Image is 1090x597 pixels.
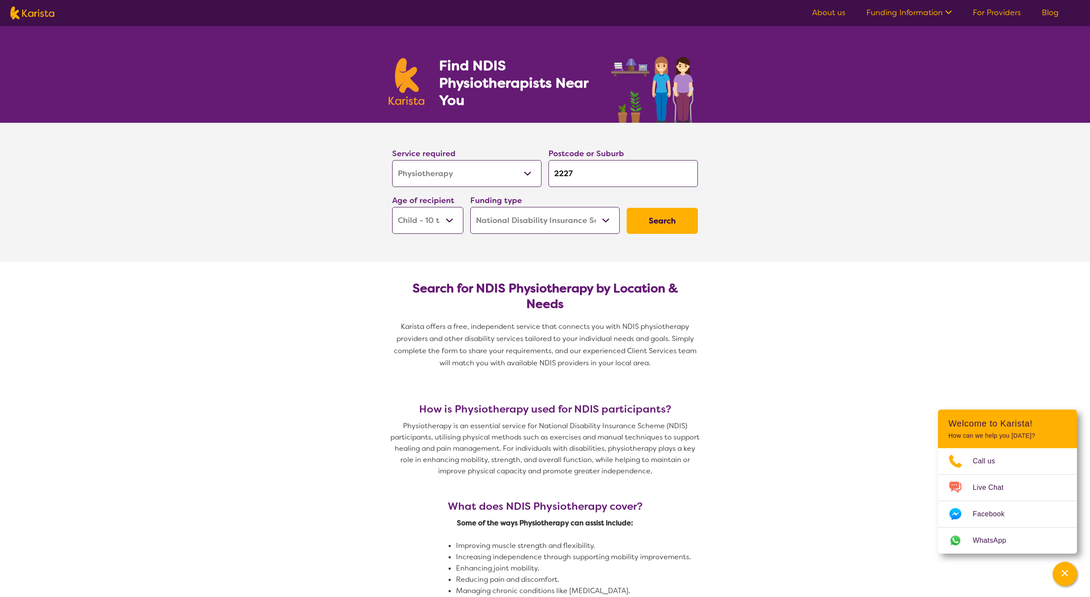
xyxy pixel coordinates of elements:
img: Karista logo [389,58,424,105]
p: Physiotherapy is an essential service for National Disability Insurance Scheme (NDIS) participant... [389,420,701,477]
img: physiotherapy [608,47,701,123]
h3: What does NDIS Physiotherapy cover? [400,500,691,512]
h2: Search for NDIS Physiotherapy by Location & Needs [399,281,691,312]
span: WhatsApp [973,534,1017,547]
li: Increasing independence through supporting mobility improvements. [456,551,747,563]
span: Some of the ways Physiotherapy can assist include: [457,518,633,528]
h1: Find NDIS Physiotherapists Near You [439,57,600,109]
h2: Welcome to Karista! [948,418,1067,429]
span: Facebook [973,508,1015,521]
span: Call us [973,455,1006,468]
label: Service required [392,148,456,159]
div: Channel Menu [938,410,1077,554]
li: Reducing pain and discomfort. [456,574,747,585]
label: Postcode or Suburb [548,148,624,159]
p: How can we help you [DATE]? [948,432,1067,440]
li: Managing chronic conditions like [MEDICAL_DATA]. [456,585,747,597]
label: Funding type [470,195,522,206]
li: Enhancing joint mobility. [456,563,747,574]
input: Type [548,160,698,187]
h3: How is Physiotherapy used for NDIS participants? [389,403,701,415]
label: Age of recipient [392,195,454,206]
a: Web link opens in a new tab. [938,528,1077,554]
img: Karista logo [10,7,54,20]
ul: Choose channel [938,448,1077,554]
a: Funding Information [866,7,952,18]
a: For Providers [973,7,1021,18]
span: Live Chat [973,481,1014,494]
p: Karista offers a free, independent service that connects you with NDIS physiotherapy providers an... [389,321,701,369]
button: Search [627,208,698,234]
a: Blog [1042,7,1059,18]
a: About us [812,7,846,18]
li: Improving muscle strength and flexibility. [456,540,747,551]
button: Channel Menu [1053,562,1077,586]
